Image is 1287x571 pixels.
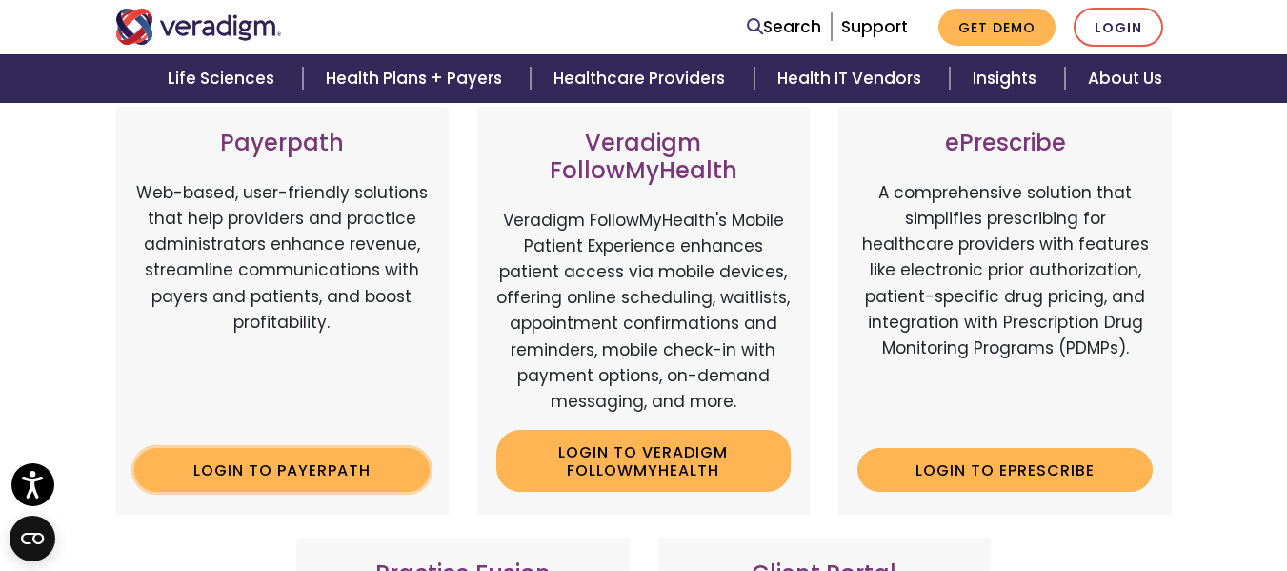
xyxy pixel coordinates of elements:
a: Get Demo [938,9,1056,46]
iframe: Drift Chat Widget [921,434,1264,548]
a: Healthcare Providers [531,54,754,103]
a: Insights [950,54,1065,103]
a: Health IT Vendors [754,54,950,103]
p: Veradigm FollowMyHealth's Mobile Patient Experience enhances patient access via mobile devices, o... [496,208,792,416]
p: A comprehensive solution that simplifies prescribing for healthcare providers with features like ... [857,180,1153,433]
a: Login [1074,8,1163,47]
p: Web-based, user-friendly solutions that help providers and practice administrators enhance revenu... [134,180,430,433]
h3: Payerpath [134,130,430,157]
button: Open CMP widget [10,516,55,561]
h3: Veradigm FollowMyHealth [496,130,792,185]
a: About Us [1065,54,1185,103]
a: Health Plans + Payers [303,54,531,103]
a: Login to Payerpath [134,448,430,492]
a: Support [841,15,908,38]
a: Login to ePrescribe [857,448,1153,492]
a: Life Sciences [145,54,303,103]
a: Search [747,14,821,40]
a: Login to Veradigm FollowMyHealth [496,430,792,492]
h3: ePrescribe [857,130,1153,157]
img: Veradigm logo [115,9,282,45]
